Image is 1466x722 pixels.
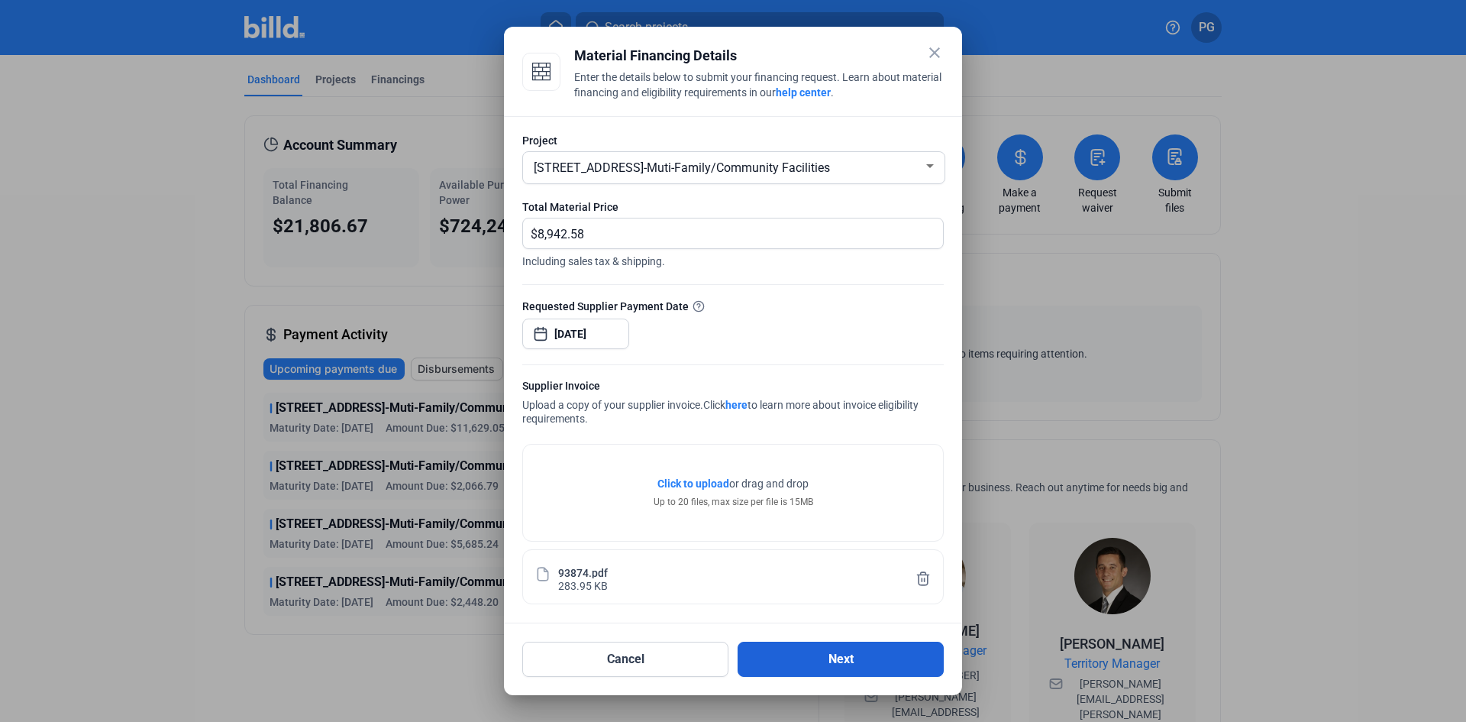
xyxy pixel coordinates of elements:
mat-icon: close [925,44,944,62]
div: Up to 20 files, max size per file is 15MB [654,495,813,509]
span: $ [523,219,538,244]
input: 0.00 [538,219,925,248]
button: Cancel [522,642,728,677]
span: [STREET_ADDRESS]-Muti-Family/Community Facilities [534,160,830,175]
span: Including sales tax & shipping. [522,249,944,269]
div: Requested Supplier Payment Date [522,298,944,314]
span: or drag and drop [729,476,809,491]
div: Project [522,133,944,148]
div: Total Material Price [522,199,944,215]
div: Enter the details below to submit your financing request. Learn about material financing and elig... [574,70,944,103]
span: Click to upload [657,478,729,490]
span: Click to learn more about invoice eligibility requirements. [522,399,919,425]
div: 93874.pdf [558,565,608,578]
span: . [831,86,834,99]
div: Material Financing Details [574,45,944,66]
div: 283.95 KB [558,578,608,591]
button: Open calendar [533,319,548,334]
input: Select date [554,325,620,343]
a: help center [776,86,831,99]
div: Supplier Invoice [522,378,944,397]
a: here [725,399,748,411]
button: Next [738,642,944,677]
div: Upload a copy of your supplier invoice. [522,378,944,429]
